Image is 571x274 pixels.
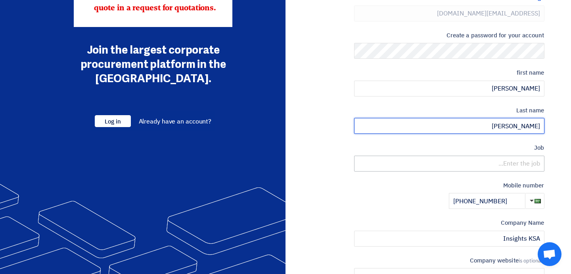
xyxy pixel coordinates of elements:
a: Log in [95,117,130,126]
font: Already have an account? [139,117,212,126]
font: Company website [470,256,519,265]
font: Join the largest corporate procurement platform in the [GEOGRAPHIC_DATA]. [80,43,226,85]
input: Enter first name... [354,81,544,96]
font: first name [517,68,544,77]
input: Enter the job... [354,156,544,172]
input: Enter company name... [354,231,544,247]
input: Enter last name... [354,118,544,134]
font: Mobile number [503,181,544,190]
font: is optional [519,257,543,264]
input: Enter your work email... [354,6,544,21]
input: Enter mobile number... [449,193,525,209]
font: Job [534,143,544,152]
font: Company Name [501,218,544,227]
font: Log in [105,117,121,126]
font: Create a password for your account [446,31,544,40]
a: Open chat [538,242,561,266]
font: Last name [516,106,544,115]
